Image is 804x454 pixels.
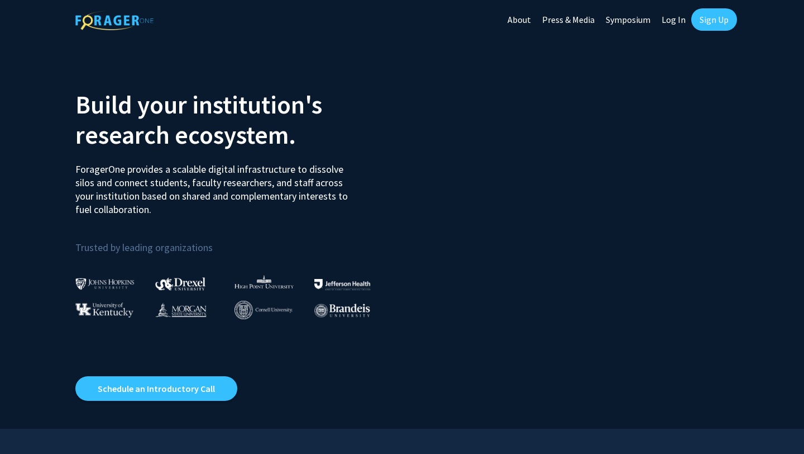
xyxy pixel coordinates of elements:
img: High Point University [234,275,294,289]
img: Brandeis University [314,304,370,318]
h2: Build your institution's research ecosystem. [75,89,394,150]
img: University of Kentucky [75,302,133,318]
a: Sign Up [691,8,737,31]
p: Trusted by leading organizations [75,225,394,256]
img: Morgan State University [155,302,207,317]
p: ForagerOne provides a scalable digital infrastructure to dissolve silos and connect students, fac... [75,154,356,216]
img: ForagerOne Logo [75,11,154,30]
img: Drexel University [155,277,205,290]
img: Johns Hopkins University [75,278,135,290]
img: Thomas Jefferson University [314,279,370,290]
img: Cornell University [234,301,293,319]
a: Opens in a new tab [75,376,237,401]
